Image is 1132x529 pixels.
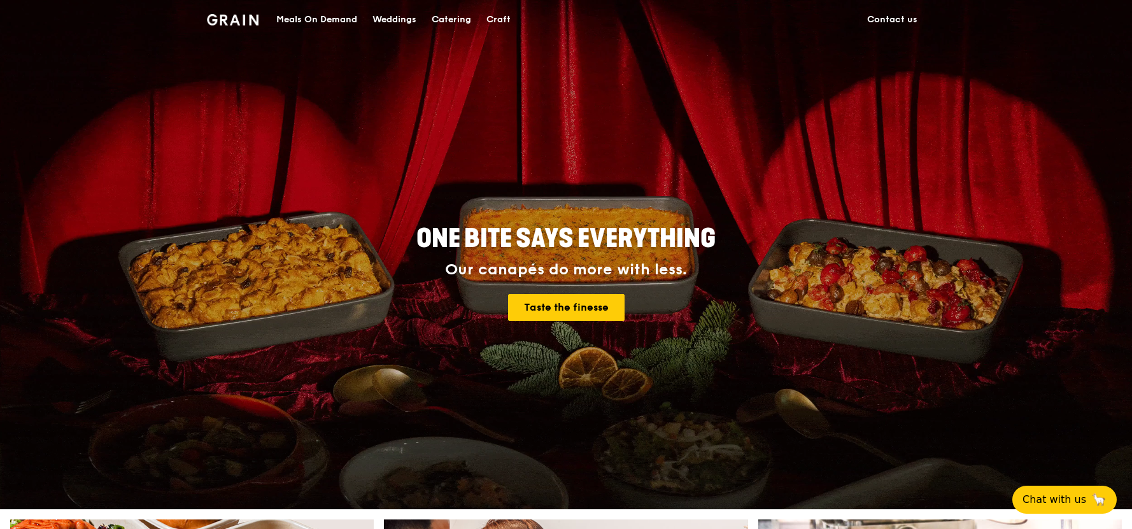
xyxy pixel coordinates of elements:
[372,1,416,39] div: Weddings
[207,14,258,25] img: Grain
[1012,486,1117,514] button: Chat with us🦙
[276,1,357,39] div: Meals On Demand
[432,1,471,39] div: Catering
[479,1,518,39] a: Craft
[365,1,424,39] a: Weddings
[508,294,625,321] a: Taste the finesse
[1022,492,1086,507] span: Chat with us
[1091,492,1107,507] span: 🦙
[486,1,511,39] div: Craft
[337,261,795,279] div: Our canapés do more with less.
[860,1,925,39] a: Contact us
[416,223,716,254] span: ONE BITE SAYS EVERYTHING
[424,1,479,39] a: Catering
